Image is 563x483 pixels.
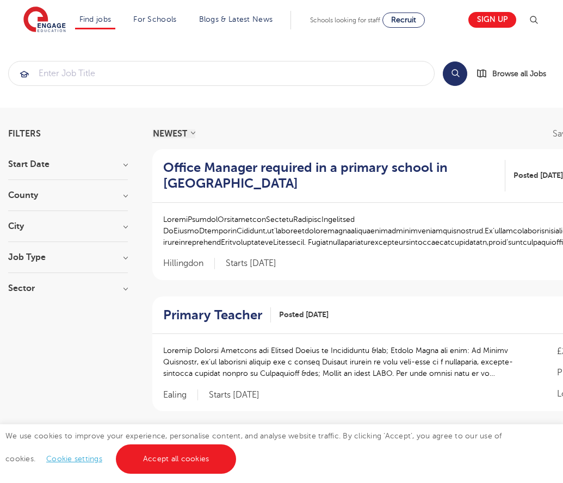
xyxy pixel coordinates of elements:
[8,61,435,86] div: Submit
[8,160,128,169] h3: Start Date
[116,444,237,474] a: Accept all cookies
[199,15,273,23] a: Blogs & Latest News
[163,307,271,323] a: Primary Teacher
[163,258,215,269] span: Hillingdon
[163,160,505,191] a: Office Manager required in a primary school in [GEOGRAPHIC_DATA]
[226,258,276,269] p: Starts [DATE]
[8,191,128,200] h3: County
[23,7,66,34] img: Engage Education
[443,61,467,86] button: Search
[391,16,416,24] span: Recruit
[8,222,128,231] h3: City
[163,160,497,191] h2: Office Manager required in a primary school in [GEOGRAPHIC_DATA]
[8,284,128,293] h3: Sector
[382,13,425,28] a: Recruit
[79,15,112,23] a: Find jobs
[279,309,329,320] span: Posted [DATE]
[163,307,262,323] h2: Primary Teacher
[476,67,555,80] a: Browse all Jobs
[9,61,434,85] input: Submit
[468,12,516,28] a: Sign up
[310,16,380,24] span: Schools looking for staff
[513,170,563,181] span: Posted [DATE]
[8,129,41,138] span: Filters
[163,389,198,401] span: Ealing
[46,455,102,463] a: Cookie settings
[8,253,128,262] h3: Job Type
[133,15,176,23] a: For Schools
[5,432,502,463] span: We use cookies to improve your experience, personalise content, and analyse website traffic. By c...
[163,345,535,379] p: Loremip Dolorsi Ametcons adi Elitsed Doeius te Incididuntu &lab; Etdolo Magna ali enim: Ad Minimv...
[492,67,546,80] span: Browse all Jobs
[209,389,259,401] p: Starts [DATE]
